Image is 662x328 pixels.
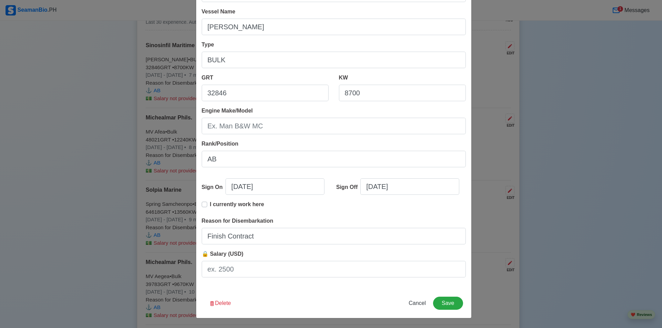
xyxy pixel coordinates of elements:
[336,183,360,191] div: Sign Off
[202,42,214,47] span: Type
[204,297,235,310] button: Delete
[202,9,235,14] span: Vessel Name
[202,251,243,257] span: 🔒 Salary (USD)
[409,300,426,306] span: Cancel
[202,52,466,68] input: Bulk, Container, etc.
[202,228,466,244] input: Your reason for disembarkation...
[202,218,273,224] span: Reason for Disembarkation
[202,19,466,35] input: Ex: Dolce Vita
[339,85,466,101] input: 8000
[202,75,213,81] span: GRT
[202,261,466,277] input: ex. 2500
[404,297,430,310] button: Cancel
[210,200,264,209] p: I currently work here
[202,151,466,167] input: Ex: Third Officer or 3/OFF
[202,183,225,191] div: Sign On
[433,297,463,310] button: Save
[202,108,253,114] span: Engine Make/Model
[339,75,348,81] span: KW
[202,141,239,147] span: Rank/Position
[202,118,466,134] input: Ex. Man B&W MC
[202,85,329,101] input: 33922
